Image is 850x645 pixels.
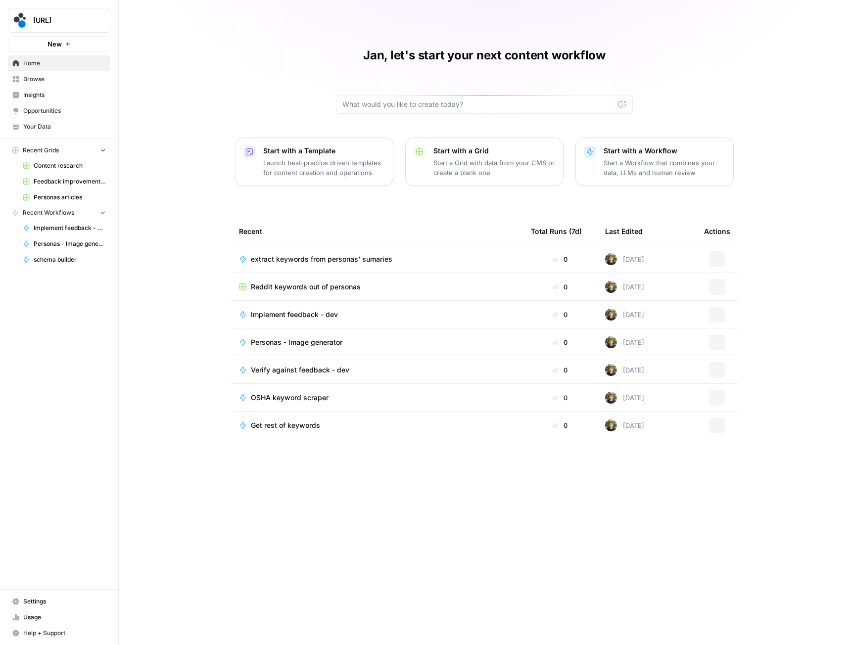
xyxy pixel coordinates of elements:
div: 0 [531,254,589,264]
a: Feedback improvement dev [18,174,110,189]
span: Personas - Image generator [34,239,106,248]
a: Personas - Image generator [18,236,110,252]
div: [DATE] [605,364,644,376]
span: schema builder [34,255,106,264]
a: Opportunities [8,103,110,119]
span: Personas - Image generator [251,337,342,347]
a: Settings [8,594,110,609]
div: [DATE] [605,336,644,348]
img: s6gu7g536aa92dsqocx7pqvq9a9o [605,281,617,293]
div: 0 [531,337,589,347]
span: Browse [23,75,106,84]
a: Your Data [8,119,110,135]
span: Opportunities [23,106,106,115]
div: [DATE] [605,253,644,265]
button: Start with a GridStart a Grid with data from your CMS or create a blank one [405,138,564,186]
span: extract keywords from personas' sumaries [251,254,392,264]
a: Get rest of keywords [239,420,515,430]
button: Start with a WorkflowStart a Workflow that combines your data, LLMs and human review [575,138,734,186]
span: Usage [23,613,106,622]
img: spot.ai Logo [11,11,29,29]
span: Feedback improvement dev [34,177,106,186]
span: Reddit keywords out of personas [251,282,361,292]
a: Content research [18,158,110,174]
div: Actions [704,218,730,245]
span: Your Data [23,122,106,131]
button: Help + Support [8,625,110,641]
div: [DATE] [605,392,644,404]
span: Personas articles [34,193,106,202]
input: What would you like to create today? [342,99,614,109]
div: 0 [531,420,589,430]
img: s6gu7g536aa92dsqocx7pqvq9a9o [605,392,617,404]
button: Recent Workflows [8,205,110,220]
span: Recent Grids [23,146,59,155]
div: 0 [531,282,589,292]
a: Personas articles [18,189,110,205]
span: Content research [34,161,106,170]
img: s6gu7g536aa92dsqocx7pqvq9a9o [605,253,617,265]
div: [DATE] [605,419,644,431]
button: Start with a TemplateLaunch best-practice driven templates for content creation and operations [235,138,393,186]
a: Verify against feedback - dev [239,365,515,375]
span: Settings [23,597,106,606]
div: Total Runs (7d) [531,218,582,245]
div: 0 [531,310,589,320]
a: Browse [8,71,110,87]
div: Last Edited [605,218,643,245]
a: Insights [8,87,110,103]
img: s6gu7g536aa92dsqocx7pqvq9a9o [605,336,617,348]
h1: Jan, let's start your next content workflow [363,47,606,63]
span: Implement feedback - dev [251,310,338,320]
button: Workspace: spot.ai [8,8,110,33]
span: OSHA keyword scraper [251,393,329,403]
span: Get rest of keywords [251,420,320,430]
p: Start a Grid with data from your CMS or create a blank one [433,158,555,178]
button: New [8,37,110,51]
span: Help + Support [23,629,106,638]
a: schema builder [18,252,110,268]
a: Usage [8,609,110,625]
span: Insights [23,91,106,99]
a: Personas - Image generator [239,337,515,347]
a: Home [8,55,110,71]
a: Implement feedback - dev [18,220,110,236]
p: Start with a Grid [433,146,555,156]
div: 0 [531,365,589,375]
span: Verify against feedback - dev [251,365,349,375]
p: Start a Workflow that combines your data, LLMs and human review [604,158,725,178]
img: s6gu7g536aa92dsqocx7pqvq9a9o [605,419,617,431]
div: 0 [531,393,589,403]
div: [DATE] [605,309,644,321]
a: OSHA keyword scraper [239,393,515,403]
span: New [47,39,62,49]
span: [URL] [33,15,93,25]
p: Start with a Template [263,146,385,156]
img: s6gu7g536aa92dsqocx7pqvq9a9o [605,309,617,321]
button: Recent Grids [8,143,110,158]
span: Implement feedback - dev [34,224,106,232]
a: Implement feedback - dev [239,310,515,320]
span: Home [23,59,106,68]
div: [DATE] [605,281,644,293]
span: Recent Workflows [23,208,74,217]
a: Reddit keywords out of personas [239,282,515,292]
p: Launch best-practice driven templates for content creation and operations [263,158,385,178]
div: Recent [239,218,515,245]
a: extract keywords from personas' sumaries [239,254,515,264]
img: s6gu7g536aa92dsqocx7pqvq9a9o [605,364,617,376]
p: Start with a Workflow [604,146,725,156]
